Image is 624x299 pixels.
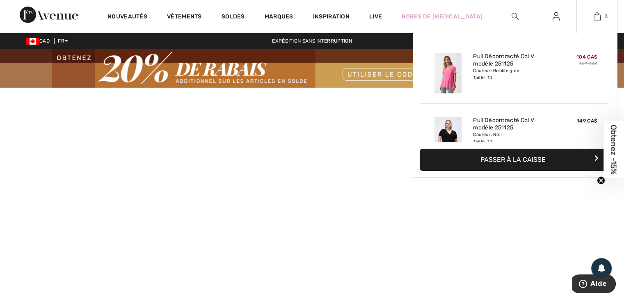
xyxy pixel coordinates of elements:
button: Close teaser [597,177,605,185]
a: Live [369,12,382,21]
img: Mes infos [553,11,560,21]
img: Pull Décontracté Col V modèle 251125 [434,53,462,93]
div: Couleur: Noir Taille: 14 [473,131,554,145]
span: Obtenez -15% [609,125,619,174]
img: 1ère Avenue [20,7,78,23]
img: Mon panier [594,11,601,21]
a: Vêtements [167,13,202,22]
img: Pull Décontracté Col V modèle 251125 [434,117,462,157]
span: Inspiration [313,13,350,22]
img: recherche [512,11,519,21]
span: 104 CA$ [576,54,597,60]
a: Robes de [MEDICAL_DATA] [402,12,482,21]
span: FR [58,38,68,44]
a: Se connecter [546,11,566,22]
s: 149 CA$ [579,61,597,66]
a: 3 [577,11,617,21]
img: Canadian Dollar [26,38,39,45]
span: 149 CA$ [577,118,597,124]
div: Obtenez -15%Close teaser [603,121,624,178]
span: CAD [26,38,53,44]
iframe: Ouvre un widget dans lequel vous pouvez trouver plus d’informations [572,274,616,295]
span: 3 [605,13,608,20]
a: Pull Décontracté Col V modèle 251125 [473,117,554,131]
a: Pull Décontracté Col V modèle 251125 [473,53,554,68]
a: Nouveautés [107,13,147,22]
a: Soldes [222,13,245,22]
button: Passer à la caisse [420,149,610,171]
div: Couleur: Bubble gum Taille: 14 [473,68,554,81]
a: Marques [265,13,293,22]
